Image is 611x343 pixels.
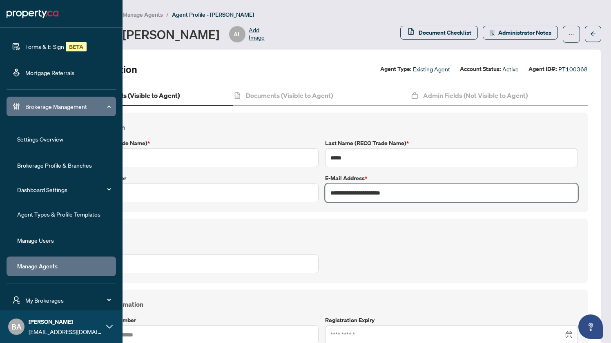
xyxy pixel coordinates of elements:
[423,91,528,100] h4: Admin Fields (Not Visible to Agent)
[29,327,102,336] span: [EMAIL_ADDRESS][DOMAIN_NAME]
[123,11,163,18] span: Manage Agents
[42,26,265,42] div: Agent Profile - [PERSON_NAME]
[66,139,319,148] label: First Name (RECO Trade Name)
[11,321,22,332] span: BA
[325,174,578,183] label: E-mail Address
[460,64,501,74] label: Account Status:
[29,317,102,326] span: [PERSON_NAME]
[590,31,596,37] span: arrow-left
[166,10,169,19] li: /
[400,26,478,40] button: Document Checklist
[17,186,67,193] a: Dashboard Settings
[234,30,241,39] span: AL
[66,228,578,238] h4: Joining Profile
[12,296,20,304] span: user-switch
[172,11,254,18] span: Agent Profile - [PERSON_NAME]
[413,64,450,74] span: Existing Agent
[578,314,603,339] button: Open asap
[498,26,551,39] span: Administrator Notes
[17,237,54,244] a: Manage Users
[7,7,58,20] img: logo
[25,69,74,76] a: Mortgage Referrals
[66,122,578,132] h4: Contact Information
[17,210,100,218] a: Agent Types & Profile Templates
[249,26,265,42] span: Add Image
[325,139,578,148] label: Last Name (RECO Trade Name)
[68,91,180,100] h4: Agent Profile Fields (Visible to Agent)
[17,162,92,169] a: Brokerage Profile & Branches
[25,43,87,50] a: Forms & E-SignBETA
[419,26,471,39] span: Document Checklist
[569,31,574,37] span: ellipsis
[528,64,557,74] label: Agent ID#:
[502,64,519,74] span: Active
[25,296,110,305] span: My Brokerages
[66,174,319,183] label: Primary Phone Number
[483,26,558,40] button: Administrator Notes
[17,135,63,143] a: Settings Overview
[246,91,333,100] h4: Documents (Visible to Agent)
[66,245,319,254] label: Brokerage Agent Id
[325,316,578,325] label: Registration Expiry
[380,64,411,74] label: Agent Type:
[17,263,58,270] a: Manage Agents
[25,102,110,111] span: Brokerage Management
[66,316,319,325] label: RECO Registration Number
[489,30,495,35] span: solution
[66,299,578,309] h4: RECO License Information
[558,64,588,74] span: PT100368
